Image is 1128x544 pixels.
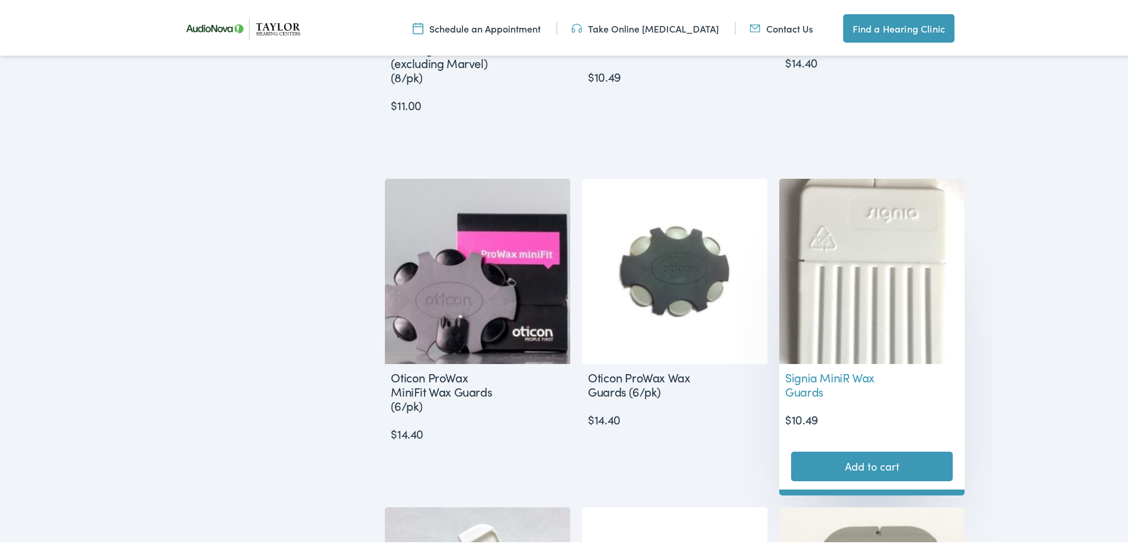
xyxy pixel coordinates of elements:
img: utility icon [571,20,582,33]
bdi: 11.00 [391,94,422,111]
bdi: 10.49 [785,408,818,425]
bdi: 14.40 [391,423,423,439]
img: utility icon [413,20,423,33]
a: Add to cart: “Signia MiniR Wax Guards” [791,449,953,479]
span: $ [391,94,397,111]
span: $ [785,408,792,425]
span: $ [785,51,792,68]
bdi: 10.49 [588,66,621,82]
bdi: 14.40 [785,51,818,68]
span: $ [391,423,397,439]
a: Oticon ProWax MiniFit Wax Guards (6/pk) $14.40 [385,176,570,440]
img: utility icon [750,20,760,33]
a: Find a Hearing Clinic [843,12,955,40]
span: $ [588,66,594,82]
a: Oticon ProWax Wax Guards (6/pk) $14.40 [582,176,767,426]
bdi: 14.40 [588,408,621,425]
a: Take Online [MEDICAL_DATA] [571,20,719,33]
a: Signia MiniR Wax Guards $10.49 [779,176,965,426]
a: Schedule an Appointment [413,20,541,33]
h2: Signia MiniR Wax Guards [779,362,905,402]
img: TruHearing, Signia, Rexton MiniR wax guards. [779,176,965,362]
h2: Oticon ProWax MiniFit Wax Guards (6/pk) [385,362,511,416]
a: Contact Us [750,20,813,33]
h2: Oticon ProWax Wax Guards (6/pk) [582,362,708,402]
span: $ [588,408,594,425]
